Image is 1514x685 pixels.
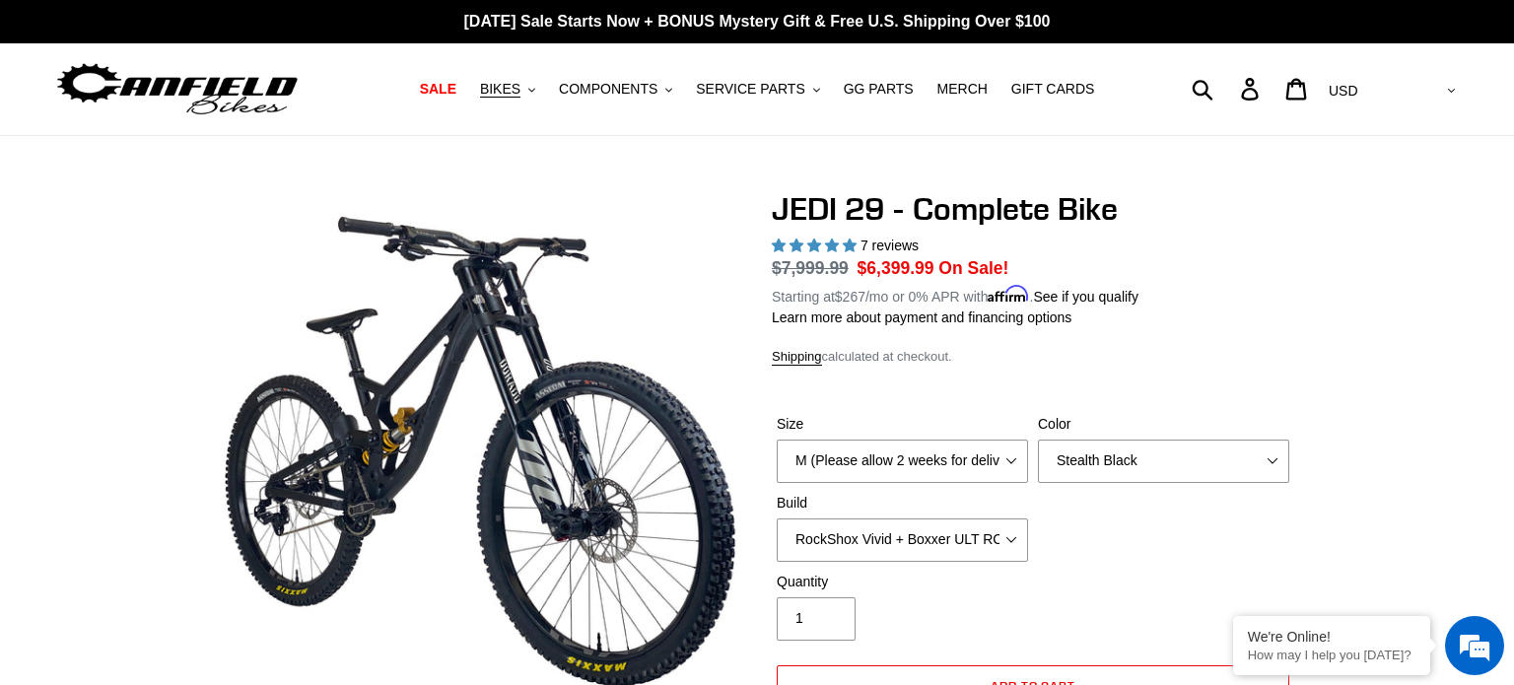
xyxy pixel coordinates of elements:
a: Learn more about payment and financing options [772,309,1071,325]
span: $267 [835,289,865,305]
div: We're Online! [1248,629,1415,645]
a: See if you qualify - Learn more about Affirm Financing (opens in modal) [1033,289,1138,305]
button: BIKES [470,76,545,103]
button: COMPONENTS [549,76,682,103]
span: 5.00 stars [772,238,860,253]
s: $7,999.99 [772,258,849,278]
h1: JEDI 29 - Complete Bike [772,190,1294,228]
span: BIKES [480,81,520,98]
p: Starting at /mo or 0% APR with . [772,282,1138,308]
span: GG PARTS [844,81,914,98]
input: Search [1203,67,1253,110]
a: GG PARTS [834,76,924,103]
label: Build [777,493,1028,514]
img: Canfield Bikes [54,58,301,120]
div: calculated at checkout. [772,347,1294,367]
span: $6,399.99 [858,258,934,278]
span: 7 reviews [860,238,919,253]
span: GIFT CARDS [1011,81,1095,98]
a: SALE [410,76,466,103]
span: MERCH [937,81,988,98]
label: Size [777,414,1028,435]
a: Shipping [772,349,822,366]
span: SERVICE PARTS [696,81,804,98]
p: How may I help you today? [1248,648,1415,662]
label: Quantity [777,572,1028,592]
label: Color [1038,414,1289,435]
button: SERVICE PARTS [686,76,829,103]
span: SALE [420,81,456,98]
span: On Sale! [938,255,1008,281]
span: COMPONENTS [559,81,657,98]
a: GIFT CARDS [1001,76,1105,103]
a: MERCH [928,76,998,103]
span: Affirm [988,286,1029,303]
